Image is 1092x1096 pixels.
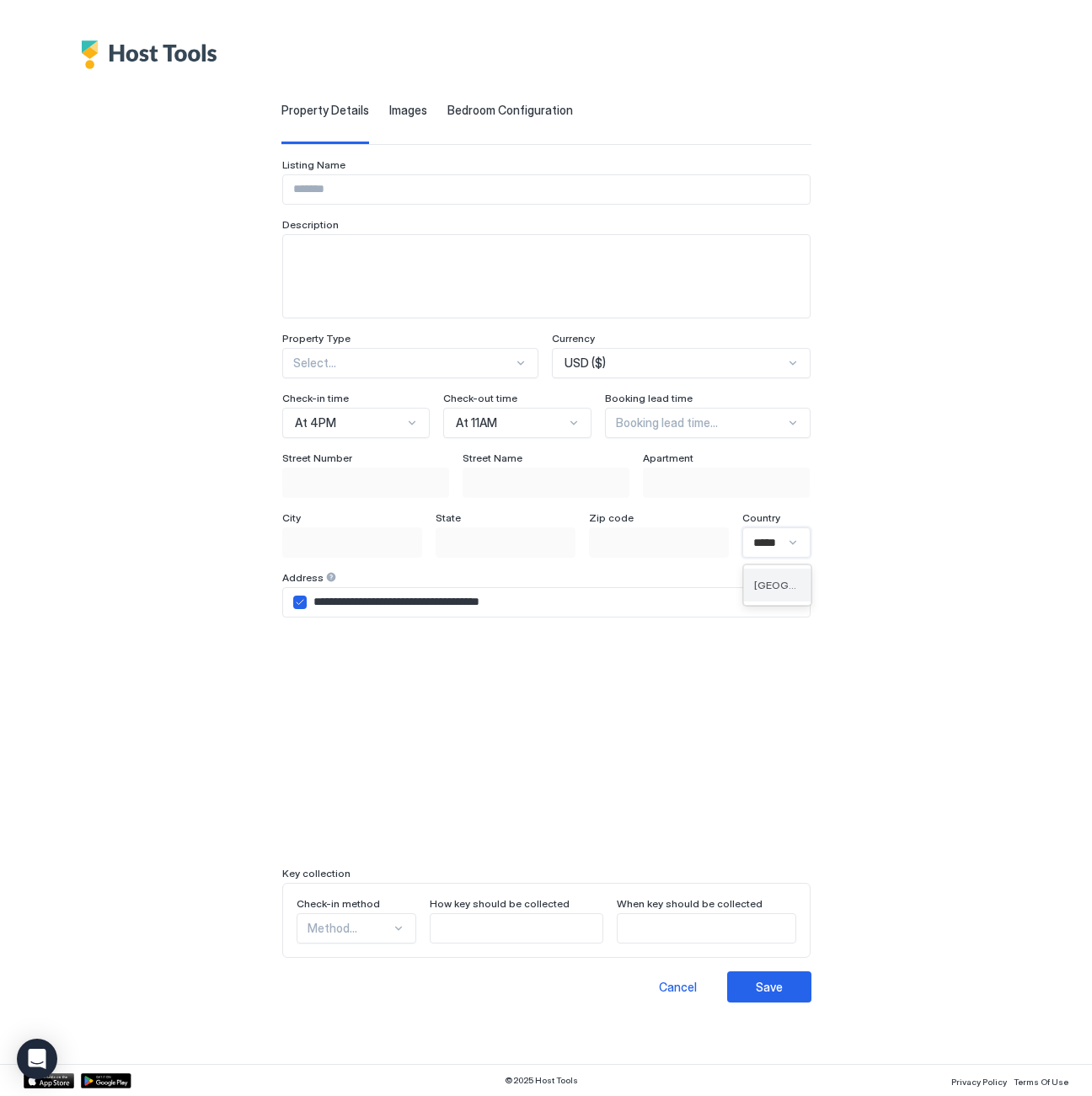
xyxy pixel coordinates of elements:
[644,468,809,497] input: Input Field
[282,392,349,404] span: Check-in time
[282,218,339,231] span: Description
[389,103,427,118] span: Images
[436,511,461,524] span: State
[282,571,324,584] span: Address
[81,40,226,69] div: Host Tools Logo
[565,356,606,371] span: USD ($)
[590,528,728,557] input: Input Field
[297,897,380,910] span: Check-in method
[618,914,795,943] input: Input Field
[1014,1072,1068,1089] a: Terms Of Use
[281,103,369,118] span: Property Details
[951,1077,1007,1087] span: Privacy Policy
[283,235,810,318] textarea: Input Field
[295,415,336,430] span: At 4PM
[754,579,797,591] span: [GEOGRAPHIC_DATA]
[1014,1077,1068,1087] span: Terms Of Use
[282,332,351,345] span: Property Type
[283,528,421,557] input: Input Field
[605,392,693,404] span: Booking lead time
[756,978,783,996] div: Save
[951,1072,1007,1089] a: Privacy Policy
[283,175,810,204] input: Input Field
[617,897,763,910] span: When key should be collected
[307,588,810,617] input: Input Field
[17,1039,57,1079] div: Open Intercom Messenger
[282,867,351,879] span: Key collection
[431,914,602,943] input: Input Field
[443,392,517,404] span: Check-out time
[589,511,634,524] span: Zip code
[282,511,301,524] span: City
[742,511,780,524] span: Country
[659,978,697,996] div: Cancel
[727,971,811,1002] button: Save
[24,1073,74,1088] a: App Store
[282,452,352,464] span: Street Number
[643,452,693,464] span: Apartment
[81,1073,131,1088] a: Google Play Store
[636,971,720,1002] button: Cancel
[283,468,448,497] input: Input Field
[463,452,522,464] span: Street Name
[505,1075,578,1086] span: © 2025 Host Tools
[436,528,575,557] input: Input Field
[456,415,497,430] span: At 11AM
[447,103,573,118] span: Bedroom Configuration
[293,596,307,609] div: airbnbAddress
[552,332,595,345] span: Currency
[282,158,345,171] span: Listing Name
[463,468,629,497] input: Input Field
[430,897,570,910] span: How key should be collected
